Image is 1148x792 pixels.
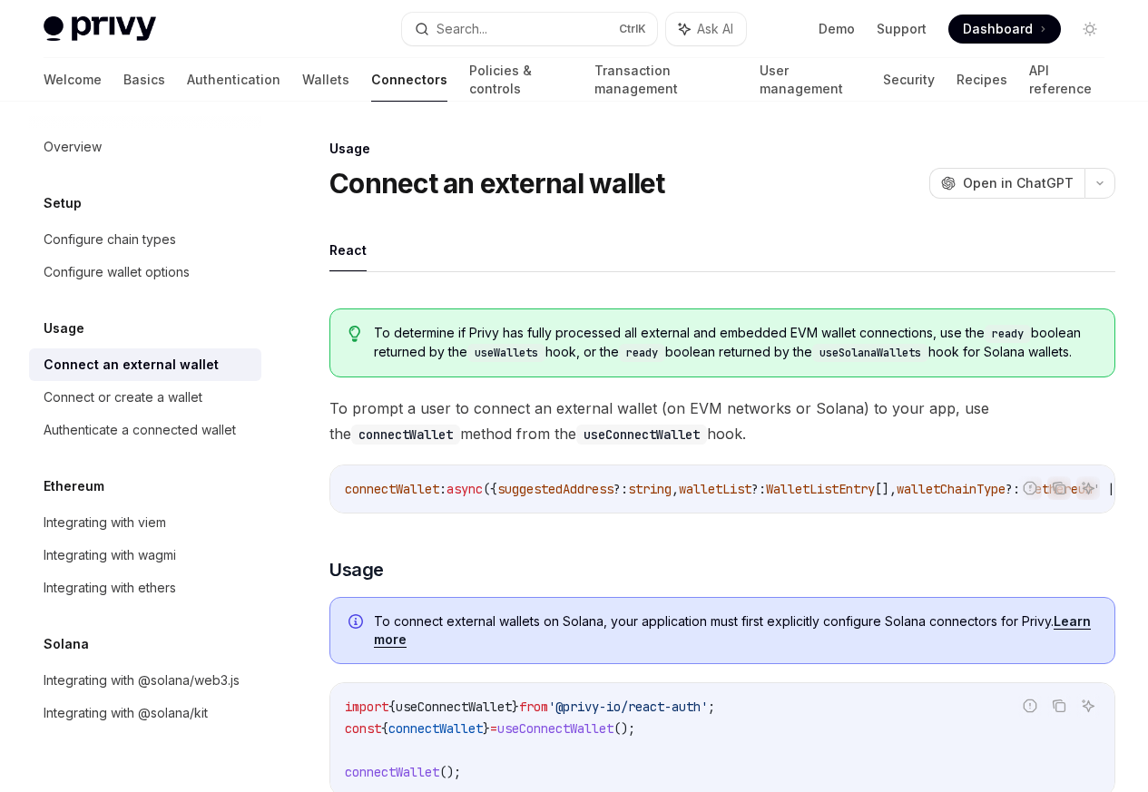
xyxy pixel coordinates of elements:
span: async [446,481,483,497]
span: from [519,699,548,715]
svg: Info [348,614,367,632]
span: Usage [329,557,384,582]
span: const [345,720,381,737]
svg: Tip [348,326,361,342]
a: Connectors [371,58,447,102]
span: (); [613,720,635,737]
div: Integrating with @solana/kit [44,702,208,724]
a: Connect an external wallet [29,348,261,381]
button: Ask AI [666,13,746,45]
a: Authenticate a connected wallet [29,414,261,446]
span: connectWallet [388,720,483,737]
span: import [345,699,388,715]
div: Configure wallet options [44,261,190,283]
a: Configure chain types [29,223,261,256]
span: Ctrl K [619,22,646,36]
button: Copy the contents from the code block [1047,476,1071,500]
span: ({ [483,481,497,497]
span: (); [439,764,461,780]
span: , [672,481,679,497]
span: To prompt a user to connect an external wallet (on EVM networks or Solana) to your app, use the m... [329,396,1115,446]
a: API reference [1029,58,1104,102]
span: To connect external wallets on Solana, your application must first explicitly configure Solana co... [374,612,1096,649]
span: { [381,720,388,737]
h5: Solana [44,633,89,655]
code: useWallets [467,344,545,362]
div: Usage [329,140,1115,158]
div: Search... [437,18,487,40]
img: light logo [44,16,156,42]
code: ready [619,344,665,362]
span: { [388,699,396,715]
a: User management [760,58,861,102]
a: Demo [819,20,855,38]
code: useSolanaWallets [812,344,928,362]
a: Security [883,58,935,102]
div: Integrating with ethers [44,577,176,599]
a: Connect or create a wallet [29,381,261,414]
button: Toggle dark mode [1075,15,1104,44]
span: useConnectWallet [497,720,613,737]
span: [], [875,481,897,497]
a: Transaction management [594,58,738,102]
div: Integrating with @solana/web3.js [44,670,240,691]
a: Integrating with ethers [29,572,261,604]
div: Integrating with wagmi [44,544,176,566]
a: Dashboard [948,15,1061,44]
span: = [490,720,497,737]
span: ?: [613,481,628,497]
button: Ask AI [1076,694,1100,718]
button: Report incorrect code [1018,694,1042,718]
a: Configure wallet options [29,256,261,288]
span: Ask AI [697,20,733,38]
span: ?: ' [1006,481,1035,497]
span: ' | ' [1093,481,1129,497]
div: Overview [44,136,102,158]
span: connectWallet [345,764,439,780]
div: Configure chain types [44,229,176,250]
h5: Usage [44,318,84,339]
a: Overview [29,131,261,163]
div: Authenticate a connected wallet [44,419,236,441]
span: walletChainType [897,481,1006,497]
a: Wallets [302,58,349,102]
span: Open in ChatGPT [963,174,1074,192]
a: Basics [123,58,165,102]
button: Search...CtrlK [402,13,657,45]
span: } [483,720,490,737]
a: Integrating with @solana/kit [29,697,261,729]
div: Connect an external wallet [44,354,219,376]
a: Policies & controls [469,58,573,102]
span: '@privy-io/react-auth' [548,699,708,715]
button: React [329,229,367,271]
span: WalletListEntry [766,481,875,497]
span: Dashboard [963,20,1033,38]
code: connectWallet [351,425,460,445]
code: useConnectWallet [576,425,707,445]
span: string [628,481,672,497]
button: Open in ChatGPT [929,168,1084,199]
a: Authentication [187,58,280,102]
span: walletList [679,481,751,497]
span: suggestedAddress [497,481,613,497]
h5: Ethereum [44,475,104,497]
div: Connect or create a wallet [44,386,202,408]
a: Recipes [957,58,1007,102]
a: Support [877,20,927,38]
span: } [512,699,519,715]
code: ready [985,325,1031,343]
h5: Setup [44,192,82,214]
a: Integrating with @solana/web3.js [29,664,261,697]
span: : [439,481,446,497]
div: Integrating with viem [44,512,166,533]
button: Ask AI [1076,476,1100,500]
span: ; [708,699,715,715]
span: To determine if Privy has fully processed all external and embedded EVM wallet connections, use t... [374,324,1096,362]
span: useConnectWallet [396,699,512,715]
a: Welcome [44,58,102,102]
span: ?: [751,481,766,497]
a: Integrating with viem [29,506,261,539]
a: Integrating with wagmi [29,539,261,572]
button: Report incorrect code [1018,476,1042,500]
span: connectWallet [345,481,439,497]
